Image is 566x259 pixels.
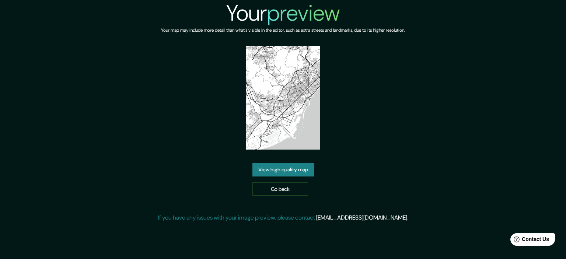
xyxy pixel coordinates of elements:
a: [EMAIL_ADDRESS][DOMAIN_NAME] [316,214,407,221]
img: created-map-preview [246,46,319,150]
h6: Your map may include more detail than what's visible in the editor, such as extra streets and lan... [161,27,405,34]
p: If you have any issues with your image preview, please contact . [158,213,408,222]
a: View high quality map [252,163,314,176]
iframe: Help widget launcher [500,230,558,251]
a: Go back [252,182,308,196]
